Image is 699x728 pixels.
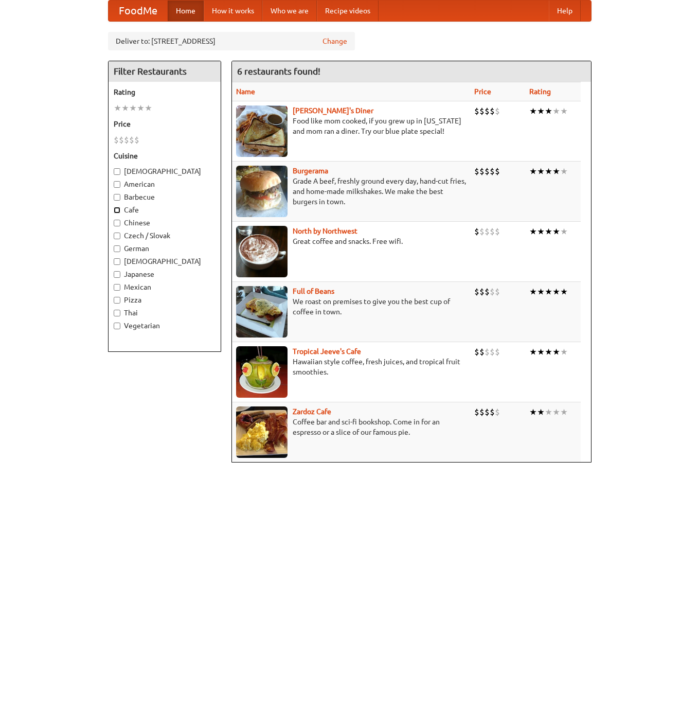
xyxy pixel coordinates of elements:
[114,271,120,278] input: Japanese
[545,346,552,358] li: ★
[114,102,121,114] li: ★
[537,346,545,358] li: ★
[293,227,357,235] a: North by Northwest
[168,1,204,21] a: Home
[545,226,552,237] li: ★
[114,194,120,201] input: Barbecue
[137,102,145,114] li: ★
[479,166,485,177] li: $
[129,102,137,114] li: ★
[479,406,485,418] li: $
[529,166,537,177] li: ★
[474,87,491,96] a: Price
[490,105,495,117] li: $
[293,167,328,175] a: Burgerama
[236,236,466,246] p: Great coffee and snacks. Free wifi.
[490,226,495,237] li: $
[474,286,479,297] li: $
[549,1,581,21] a: Help
[109,61,221,82] h4: Filter Restaurants
[485,346,490,358] li: $
[485,406,490,418] li: $
[236,406,288,458] img: zardoz.jpg
[121,102,129,114] li: ★
[529,286,537,297] li: ★
[552,286,560,297] li: ★
[114,205,216,215] label: Cafe
[552,406,560,418] li: ★
[114,245,120,252] input: German
[322,36,347,46] a: Change
[485,105,490,117] li: $
[114,233,120,239] input: Czech / Slovak
[317,1,379,21] a: Recipe videos
[114,134,119,146] li: $
[114,181,120,188] input: American
[114,166,216,176] label: [DEMOGRAPHIC_DATA]
[109,1,168,21] a: FoodMe
[236,417,466,437] p: Coffee bar and sci-fi bookshop. Come in for an espresso or a slice of our famous pie.
[236,286,288,338] img: beans.jpg
[529,105,537,117] li: ★
[495,166,500,177] li: $
[495,105,500,117] li: $
[114,295,216,305] label: Pizza
[529,226,537,237] li: ★
[114,230,216,241] label: Czech / Slovak
[479,346,485,358] li: $
[490,346,495,358] li: $
[552,105,560,117] li: ★
[114,284,120,291] input: Mexican
[560,286,568,297] li: ★
[114,297,120,304] input: Pizza
[114,310,120,316] input: Thai
[114,207,120,214] input: Cafe
[490,166,495,177] li: $
[474,346,479,358] li: $
[545,406,552,418] li: ★
[537,286,545,297] li: ★
[479,105,485,117] li: $
[129,134,134,146] li: $
[545,286,552,297] li: ★
[485,286,490,297] li: $
[495,286,500,297] li: $
[114,282,216,292] label: Mexican
[545,166,552,177] li: ★
[545,105,552,117] li: ★
[474,226,479,237] li: $
[124,134,129,146] li: $
[485,226,490,237] li: $
[560,166,568,177] li: ★
[262,1,317,21] a: Who we are
[114,218,216,228] label: Chinese
[293,347,361,356] a: Tropical Jeeve's Cafe
[474,105,479,117] li: $
[529,346,537,358] li: ★
[495,406,500,418] li: $
[293,287,334,295] a: Full of Beans
[293,407,331,416] a: Zardoz Cafe
[236,166,288,217] img: burgerama.jpg
[236,296,466,317] p: We roast on premises to give you the best cup of coffee in town.
[114,308,216,318] label: Thai
[114,192,216,202] label: Barbecue
[474,166,479,177] li: $
[474,406,479,418] li: $
[293,106,373,115] a: [PERSON_NAME]'s Diner
[114,243,216,254] label: German
[114,119,216,129] h5: Price
[560,346,568,358] li: ★
[114,256,216,267] label: [DEMOGRAPHIC_DATA]
[479,226,485,237] li: $
[495,346,500,358] li: $
[119,134,124,146] li: $
[529,87,551,96] a: Rating
[537,166,545,177] li: ★
[537,226,545,237] li: ★
[552,226,560,237] li: ★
